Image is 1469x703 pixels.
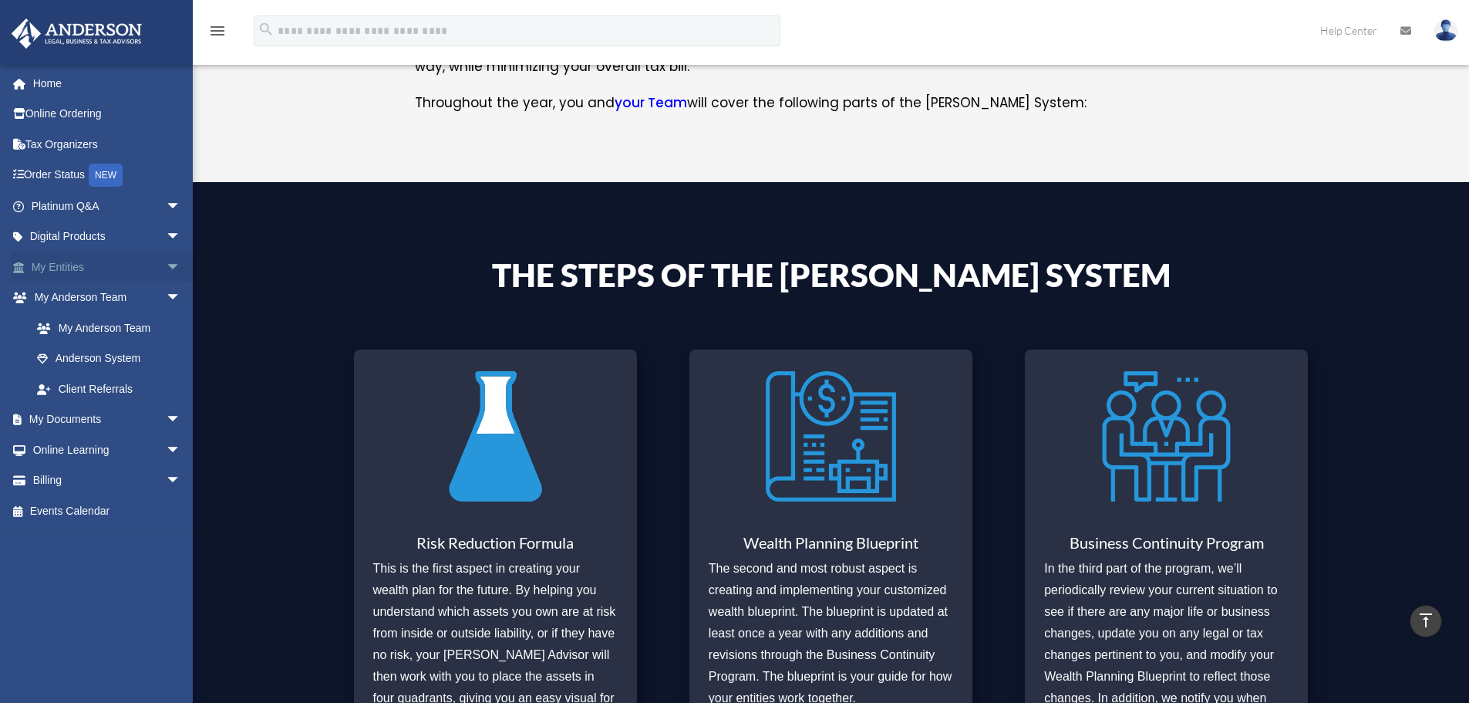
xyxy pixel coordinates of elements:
[22,343,197,374] a: Anderson System
[166,404,197,436] span: arrow_drop_down
[11,129,204,160] a: Tax Organizers
[11,252,204,282] a: My Entitiesarrow_drop_down
[89,164,123,187] div: NEW
[430,361,561,512] img: Risk Reduction Formula
[1410,605,1442,637] a: vertical_align_top
[11,495,204,526] a: Events Calendar
[415,92,1248,115] p: Throughout the year, you and will cover the following parts of the [PERSON_NAME] System:
[11,465,204,496] a: Billingarrow_drop_down
[709,535,953,558] h3: Wealth Planning Blueprint
[11,191,204,221] a: Platinum Q&Aarrow_drop_down
[1101,361,1231,512] img: Business Continuity Program
[11,99,204,130] a: Online Ordering
[7,19,147,49] img: Anderson Advisors Platinum Portal
[11,160,204,191] a: Order StatusNEW
[166,282,197,314] span: arrow_drop_down
[11,434,204,465] a: Online Learningarrow_drop_down
[22,313,204,343] a: My Anderson Team
[415,259,1248,299] h4: The Steps of the [PERSON_NAME] System
[166,191,197,222] span: arrow_drop_down
[1417,611,1435,630] i: vertical_align_top
[258,21,275,38] i: search
[615,93,687,120] a: your Team
[166,221,197,253] span: arrow_drop_down
[1044,535,1289,558] h3: Business Continuity Program
[22,373,204,404] a: Client Referrals
[766,361,896,512] img: Wealth Planning Blueprint
[1434,19,1457,42] img: User Pic
[208,27,227,40] a: menu
[11,221,204,252] a: Digital Productsarrow_drop_down
[208,22,227,40] i: menu
[166,465,197,497] span: arrow_drop_down
[11,68,204,99] a: Home
[11,282,204,313] a: My Anderson Teamarrow_drop_down
[373,535,618,558] h3: Risk Reduction Formula
[11,404,204,435] a: My Documentsarrow_drop_down
[166,252,197,283] span: arrow_drop_down
[166,434,197,466] span: arrow_drop_down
